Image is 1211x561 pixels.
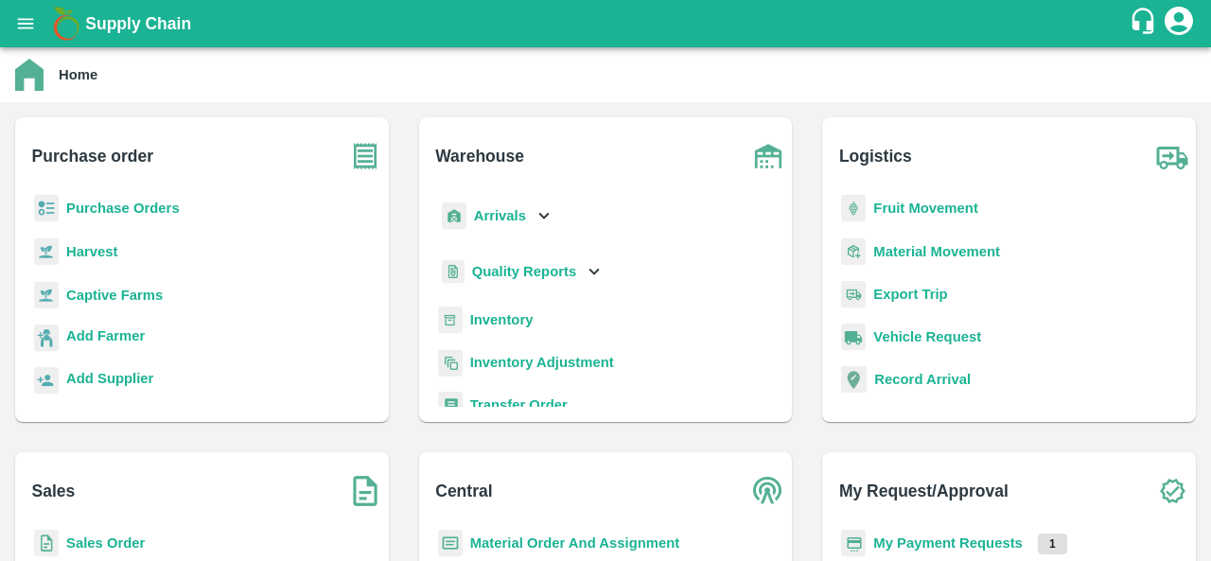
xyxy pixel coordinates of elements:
[438,349,463,377] img: inventory
[873,535,1023,551] a: My Payment Requests
[66,325,145,351] a: Add Farmer
[841,281,866,308] img: delivery
[34,281,59,309] img: harvest
[745,467,792,515] img: central
[841,366,867,393] img: recordArrival
[873,244,1000,259] a: Material Movement
[435,478,492,504] b: Central
[32,478,76,504] b: Sales
[15,59,44,91] img: home
[841,195,866,222] img: fruit
[841,324,866,351] img: vehicle
[839,143,912,169] b: Logistics
[85,10,1129,37] a: Supply Chain
[66,288,163,303] a: Captive Farms
[472,264,577,279] b: Quality Reports
[1149,132,1196,180] img: truck
[438,195,555,237] div: Arrivals
[59,67,97,82] b: Home
[438,307,463,334] img: whInventory
[34,195,59,222] img: reciept
[470,535,680,551] a: Material Order And Assignment
[470,312,534,327] a: Inventory
[470,397,568,412] a: Transfer Order
[841,237,866,266] img: material
[66,244,117,259] a: Harvest
[66,368,153,394] a: Add Supplier
[34,530,59,557] img: sales
[841,530,866,557] img: payment
[32,143,153,169] b: Purchase order
[745,132,792,180] img: warehouse
[470,355,614,370] a: Inventory Adjustment
[4,2,47,45] button: open drawer
[438,392,463,419] img: whTransfer
[442,260,465,284] img: qualityReport
[874,372,971,387] a: Record Arrival
[474,208,526,223] b: Arrivals
[438,253,605,291] div: Quality Reports
[1038,534,1067,554] p: 1
[85,14,191,33] b: Supply Chain
[438,530,463,557] img: centralMaterial
[442,202,466,230] img: whArrival
[34,367,59,394] img: supplier
[66,535,145,551] a: Sales Order
[47,5,85,43] img: logo
[34,324,59,352] img: farmer
[435,143,524,169] b: Warehouse
[66,201,180,216] a: Purchase Orders
[1162,4,1196,44] div: account of current user
[342,467,389,515] img: soSales
[34,237,59,266] img: harvest
[342,132,389,180] img: purchase
[66,328,145,343] b: Add Farmer
[873,287,947,302] a: Export Trip
[1149,467,1196,515] img: check
[1129,7,1162,41] div: customer-support
[873,201,978,216] a: Fruit Movement
[66,371,153,386] b: Add Supplier
[873,329,981,344] a: Vehicle Request
[839,478,1009,504] b: My Request/Approval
